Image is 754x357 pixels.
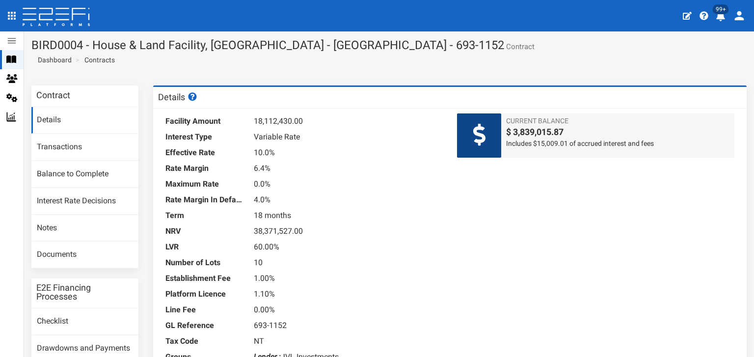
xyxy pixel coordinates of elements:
dd: 10 [254,255,443,271]
a: Balance to Complete [31,161,138,188]
dt: NRV [165,223,244,239]
a: Details [31,107,138,134]
dt: Line Fee [165,302,244,318]
dt: Effective Rate [165,145,244,161]
dd: NT [254,333,443,349]
a: Documents [31,242,138,268]
dd: 18,112,430.00 [254,113,443,129]
dt: Term [165,208,244,223]
dd: 60.00% [254,239,443,255]
a: Dashboard [34,55,72,65]
span: Includes $15,009.01 of accrued interest and fees [506,138,729,148]
dd: 10.0% [254,145,443,161]
a: Notes [31,215,138,242]
dt: Rate Margin [165,161,244,176]
span: $ 3,839,015.87 [506,126,729,138]
a: Transactions [31,134,138,161]
dd: 18 months [254,208,443,223]
dd: 4.0% [254,192,443,208]
a: Contracts [84,55,115,65]
dd: 1.10% [254,286,443,302]
dd: 6.4% [254,161,443,176]
dt: Facility Amount [165,113,244,129]
small: Contract [504,43,535,51]
span: Dashboard [34,56,72,64]
dt: Interest Type [165,129,244,145]
h3: Contract [36,91,70,100]
dt: Platform Licence [165,286,244,302]
dd: Variable Rate [254,129,443,145]
dd: 693-1152 [254,318,443,333]
span: Current Balance [506,116,729,126]
dt: Maximum Rate [165,176,244,192]
dt: Establishment Fee [165,271,244,286]
dd: 1.00% [254,271,443,286]
a: Checklist [31,308,138,335]
dt: Tax Code [165,333,244,349]
h3: E2E Financing Processes [36,283,134,301]
dt: GL Reference [165,318,244,333]
dt: LVR [165,239,244,255]
dd: 0.00% [254,302,443,318]
dd: 38,371,527.00 [254,223,443,239]
h1: BIRD0004 - House & Land Facility, [GEOGRAPHIC_DATA] - [GEOGRAPHIC_DATA] - 693-1152 [31,39,747,52]
dd: 0.0% [254,176,443,192]
dt: Number of Lots [165,255,244,271]
dt: Rate Margin In Default [165,192,244,208]
h3: Details [158,92,198,102]
a: Interest Rate Decisions [31,188,138,215]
